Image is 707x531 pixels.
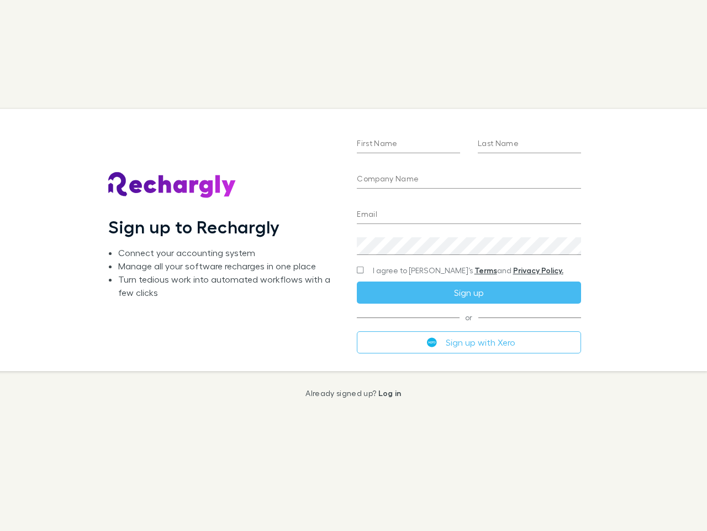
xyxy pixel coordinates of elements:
[378,388,402,398] a: Log in
[108,216,280,237] h1: Sign up to Rechargly
[427,337,437,347] img: Xero's logo
[513,265,563,275] a: Privacy Policy.
[118,259,339,273] li: Manage all your software recharges in one place
[373,265,563,276] span: I agree to [PERSON_NAME]’s and
[357,331,581,353] button: Sign up with Xero
[108,172,236,199] img: Rechargly's Logo
[118,273,339,299] li: Turn tedious work into automated workflows with a few clicks
[118,246,339,259] li: Connect your accounting system
[357,282,581,304] button: Sign up
[474,265,497,275] a: Terms
[305,389,401,398] p: Already signed up?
